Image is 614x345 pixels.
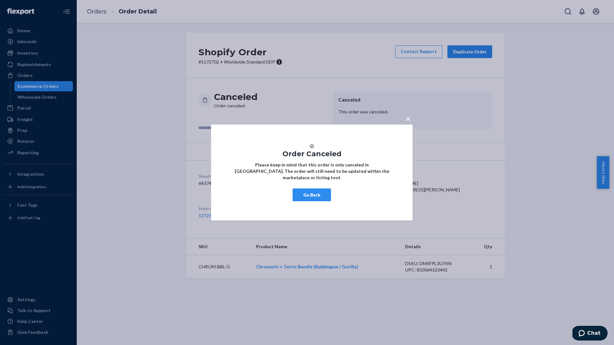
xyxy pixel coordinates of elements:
[230,150,393,158] h1: Order Canceled
[572,326,608,342] iframe: Opens a widget where you can chat to one of our agents
[405,113,411,124] span: ×
[235,162,389,180] strong: Please keep in mind that this order is only canceled in [GEOGRAPHIC_DATA]. The order will still n...
[293,188,331,201] button: Go Back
